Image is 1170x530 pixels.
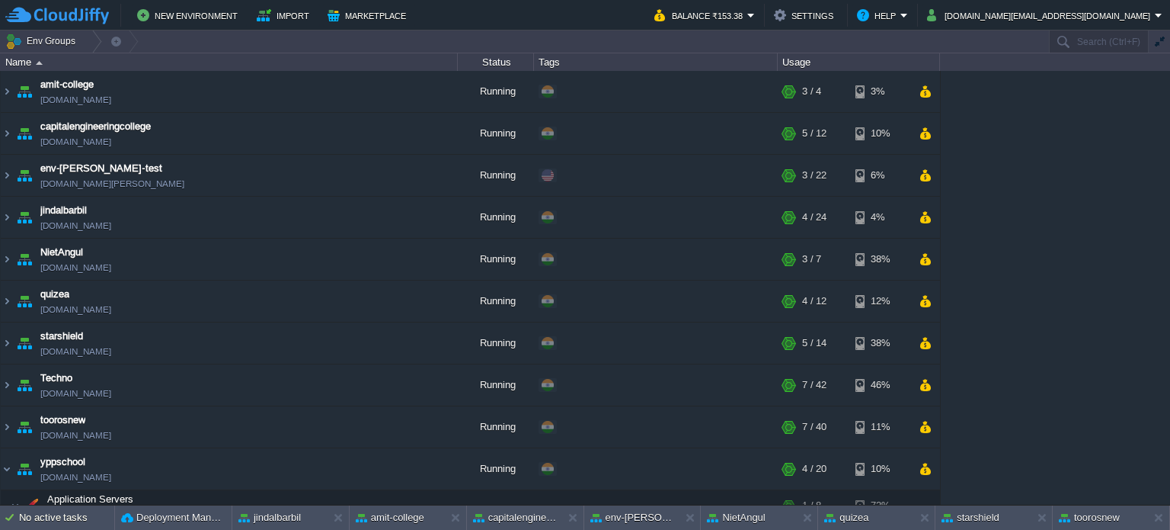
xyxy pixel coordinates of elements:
[458,71,534,112] div: Running
[855,155,905,196] div: 6%
[40,119,151,134] a: capitalengineeringcollege
[855,281,905,322] div: 12%
[1059,510,1120,525] button: toorosnew
[802,406,826,448] div: 7 / 40
[855,323,905,364] div: 38%
[654,6,747,24] button: Balance ₹153.38
[707,510,765,525] button: NietAngul
[824,510,868,525] button: quizea
[14,239,35,280] img: AMDAwAAAACH5BAEAAAAALAAAAAABAAEAAAICRAEAOw==
[40,260,111,275] a: [DOMAIN_NAME]
[2,53,457,71] div: Name
[40,218,111,233] a: [DOMAIN_NAME]
[857,6,900,24] button: Help
[40,92,111,108] a: [DOMAIN_NAME]
[40,302,111,317] a: [DOMAIN_NAME]
[5,31,81,52] button: Env Groups
[14,155,35,196] img: AMDAwAAAACH5BAEAAAAALAAAAAABAAEAAAICRAEAOw==
[535,53,777,71] div: Tags
[14,113,35,154] img: AMDAwAAAACH5BAEAAAAALAAAAAABAAEAAAICRAEAOw==
[458,323,534,364] div: Running
[458,113,534,154] div: Running
[21,490,42,521] img: AMDAwAAAACH5BAEAAAAALAAAAAABAAEAAAICRAEAOw==
[458,155,534,196] div: Running
[590,510,674,525] button: env-[PERSON_NAME]-test
[458,448,534,490] div: Running
[5,6,109,25] img: CloudJiffy
[802,365,826,406] div: 7 / 42
[855,71,905,112] div: 3%
[458,197,534,238] div: Running
[473,510,557,525] button: capitalengineeringcollege
[257,6,314,24] button: Import
[802,155,826,196] div: 3 / 22
[238,510,301,525] button: jindalbarbil
[802,281,826,322] div: 4 / 12
[40,176,184,191] a: [DOMAIN_NAME][PERSON_NAME]
[855,197,905,238] div: 4%
[40,455,85,470] a: yppschool
[40,329,83,344] a: starshield
[1,323,13,364] img: AMDAwAAAACH5BAEAAAAALAAAAAABAAEAAAICRAEAOw==
[855,448,905,490] div: 10%
[802,323,826,364] div: 5 / 14
[458,365,534,406] div: Running
[121,510,225,525] button: Deployment Manager
[40,386,111,401] a: [DOMAIN_NAME]
[802,448,826,490] div: 4 / 20
[927,6,1155,24] button: [DOMAIN_NAME][EMAIL_ADDRESS][DOMAIN_NAME]
[40,413,85,428] a: toorosnew
[855,365,905,406] div: 46%
[778,53,939,71] div: Usage
[802,239,821,280] div: 3 / 7
[855,239,905,280] div: 38%
[1,155,13,196] img: AMDAwAAAACH5BAEAAAAALAAAAAABAAEAAAICRAEAOw==
[19,506,114,530] div: No active tasks
[458,239,534,280] div: Running
[802,113,826,154] div: 5 / 12
[458,406,534,448] div: Running
[14,281,35,322] img: AMDAwAAAACH5BAEAAAAALAAAAAABAAEAAAICRAEAOw==
[40,344,111,359] a: [DOMAIN_NAME]
[802,197,826,238] div: 4 / 24
[40,470,111,485] a: [DOMAIN_NAME]
[458,281,534,322] div: Running
[40,287,69,302] a: quizea
[40,371,72,386] a: Techno
[1,239,13,280] img: AMDAwAAAACH5BAEAAAAALAAAAAABAAEAAAICRAEAOw==
[40,245,83,260] a: NietAngul
[40,203,87,218] span: jindalbarbil
[1,71,13,112] img: AMDAwAAAACH5BAEAAAAALAAAAAABAAEAAAICRAEAOw==
[46,493,136,505] a: Application Servers
[774,6,838,24] button: Settings
[40,161,162,176] a: env-[PERSON_NAME]-test
[1,281,13,322] img: AMDAwAAAACH5BAEAAAAALAAAAAABAAEAAAICRAEAOw==
[328,6,411,24] button: Marketplace
[14,71,35,112] img: AMDAwAAAACH5BAEAAAAALAAAAAABAAEAAAICRAEAOw==
[1,113,13,154] img: AMDAwAAAACH5BAEAAAAALAAAAAABAAEAAAICRAEAOw==
[14,406,35,448] img: AMDAwAAAACH5BAEAAAAALAAAAAABAAEAAAICRAEAOw==
[356,510,424,525] button: amit-college
[1,197,13,238] img: AMDAwAAAACH5BAEAAAAALAAAAAABAAEAAAICRAEAOw==
[1106,469,1155,515] iframe: chat widget
[855,406,905,448] div: 11%
[855,490,905,521] div: 72%
[1,448,13,490] img: AMDAwAAAACH5BAEAAAAALAAAAAABAAEAAAICRAEAOw==
[941,510,999,525] button: starshield
[855,113,905,154] div: 10%
[36,61,43,65] img: AMDAwAAAACH5BAEAAAAALAAAAAABAAEAAAICRAEAOw==
[1,365,13,406] img: AMDAwAAAACH5BAEAAAAALAAAAAABAAEAAAICRAEAOw==
[802,71,821,112] div: 3 / 4
[40,428,111,443] a: [DOMAIN_NAME]
[14,323,35,364] img: AMDAwAAAACH5BAEAAAAALAAAAAABAAEAAAICRAEAOw==
[1,406,13,448] img: AMDAwAAAACH5BAEAAAAALAAAAAABAAEAAAICRAEAOw==
[11,490,20,521] img: AMDAwAAAACH5BAEAAAAALAAAAAABAAEAAAICRAEAOw==
[40,77,94,92] a: amit-college
[459,53,533,71] div: Status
